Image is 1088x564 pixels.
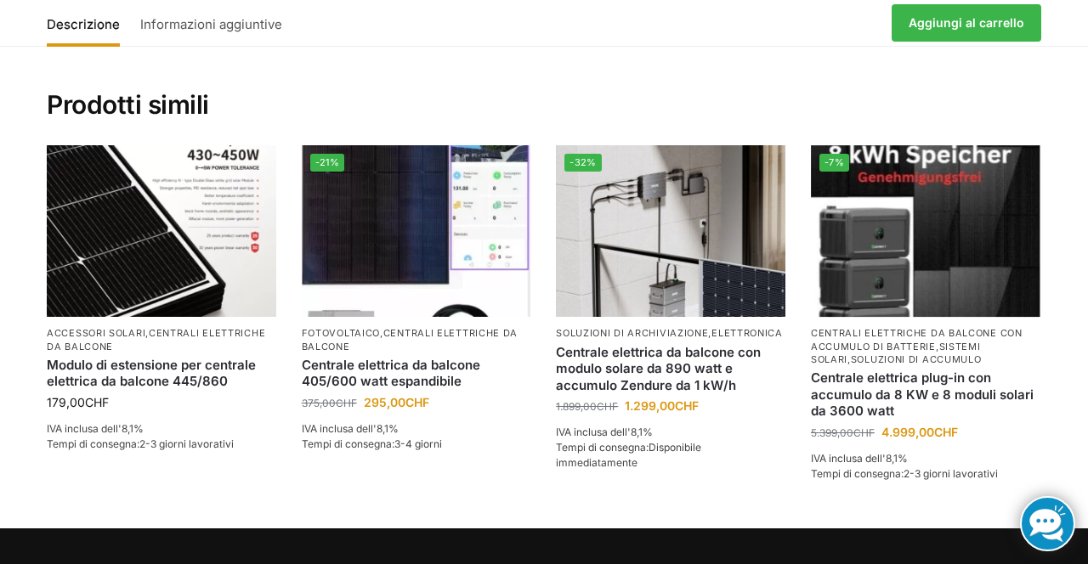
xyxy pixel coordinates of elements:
[556,145,785,317] img: Centrale elettrica da balcone con modulo solare da 890 watt e accumulo Zendure da 1 kW/h
[302,327,380,339] a: Fotovoltaico
[881,425,934,439] font: 4.999,00
[811,145,1040,317] a: -7%Centrale elettrica plug-in con accumulo da 8 KW e 8 moduli solari da 3600 watt
[847,353,851,365] font: ,
[936,341,939,352] font: ,
[625,398,675,413] font: 1.299,00
[380,327,383,339] font: ,
[675,398,699,413] font: CHF
[47,357,276,390] a: Modulo di estensione per centrale elettrica da balcone 445/860
[405,395,429,409] font: CHF
[302,145,531,317] img: Plug & Play con 410 watt
[145,327,149,339] font: ,
[47,89,209,120] font: Prodotti simili
[708,327,711,339] font: ,
[811,467,904,480] font: Tempi di consegna:
[853,426,875,439] font: CHF
[556,344,785,394] a: Centrale elettrica da balcone con modulo solare da 890 watt e accumulo Zendure da 1 kW/h
[556,344,761,393] font: Centrale elettrica da balcone con modulo solare da 890 watt e accumulo Zendure da 1 kW/h
[711,327,783,339] a: Elettronica
[556,426,653,438] font: IVA inclusa dell'8,1%
[811,369,1040,420] a: Centrale elettrica plug-in con accumulo da 8 KW e 8 moduli solari da 3600 watt
[47,327,145,339] a: Accessori solari
[302,145,531,317] a: -21%Plug & Play con 410 watt
[364,395,405,409] font: 295,00
[556,145,785,317] a: -32%Centrale elettrica da balcone con modulo solare da 890 watt e accumulo Zendure da 1 kW/h
[811,341,981,365] a: sistemi solari
[811,369,1034,419] font: Centrale elettrica plug-in con accumulo da 8 KW e 8 moduli solari da 3600 watt
[47,145,276,317] img: Modulo di estensione per centrale elettrica da balcone 445/860
[556,327,708,339] a: Soluzioni di archiviazione
[811,327,1023,352] a: Centrali elettriche da balcone con accumulo di batterie
[47,422,144,435] font: IVA inclusa dell'8,1%
[851,353,982,365] a: soluzioni di accumulo
[302,437,394,450] font: Tempi di consegna:
[85,395,109,409] font: CHF
[556,441,649,454] font: Tempi di consegna:
[47,437,139,450] font: Tempi di consegna:
[47,327,265,352] a: centrali elettriche da balcone
[302,357,480,390] font: Centrale elettrica da balcone 405/600 watt espandibile
[302,422,399,435] font: IVA inclusa dell'8,1%
[556,400,597,413] font: 1.899,00
[302,357,531,390] a: Centrale elettrica da balcone 405/600 watt espandibile
[811,426,853,439] font: 5.399,00
[811,452,908,465] font: IVA inclusa dell'8,1%
[336,397,357,409] font: CHF
[811,145,1040,317] img: Centrale elettrica plug-in con accumulo da 8 KW e 8 moduli solari da 3600 watt
[47,395,85,409] font: 179,00
[139,437,234,450] font: 2-3 giorni lavorativi
[302,327,518,352] a: centrali elettriche da balcone
[302,397,336,409] font: 375,00
[597,400,618,413] font: CHF
[47,357,256,390] font: Modulo di estensione per centrale elettrica da balcone 445/860
[904,467,998,480] font: 2-3 giorni lavorativi
[394,437,442,450] font: 3-4 giorni
[934,425,958,439] font: CHF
